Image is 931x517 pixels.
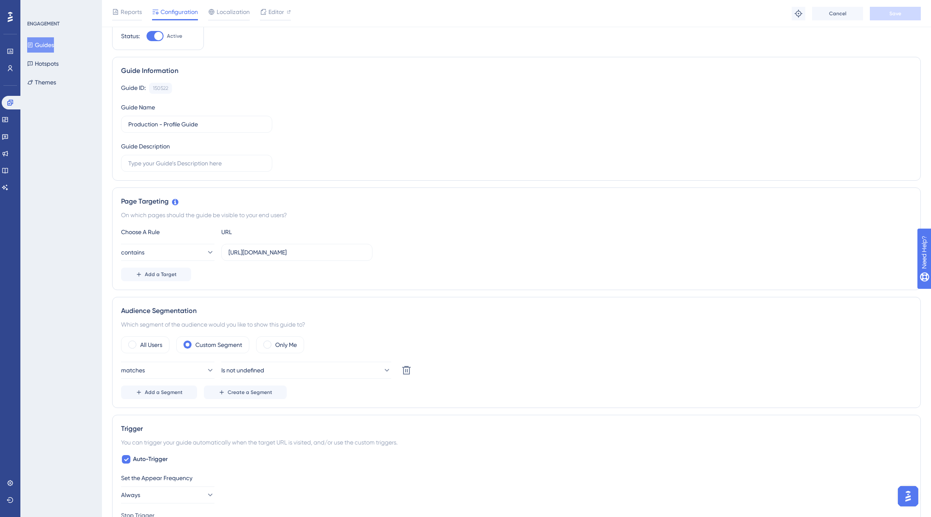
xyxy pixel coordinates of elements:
input: Type your Guide’s Name here [128,120,265,129]
div: Guide Description [121,141,170,151]
div: On which pages should the guide be visible to your end users? [121,210,912,220]
span: Cancel [829,10,846,17]
span: contains [121,247,144,257]
button: Save [870,7,921,20]
div: ENGAGEMENT [27,20,59,27]
button: Add a Segment [121,386,197,399]
div: Which segment of the audience would you like to show this guide to? [121,319,912,330]
span: Create a Segment [228,389,272,396]
button: Hotspots [27,56,59,71]
button: Guides [27,37,54,53]
div: Page Targeting [121,196,912,207]
label: All Users [140,340,162,350]
div: You can trigger your guide automatically when the target URL is visited, and/or use the custom tr... [121,437,912,447]
div: Guide ID: [121,83,146,94]
div: Status: [121,31,140,41]
span: Auto-Trigger [133,454,168,464]
span: Add a Target [145,271,177,278]
div: URL [221,227,315,237]
div: 150522 [153,85,168,92]
button: contains [121,244,214,261]
span: matches [121,365,145,375]
span: Localization [217,7,250,17]
input: Type your Guide’s Description here [128,159,265,168]
div: Choose A Rule [121,227,214,237]
button: matches [121,362,214,379]
span: Active [167,33,182,39]
label: Only Me [275,340,297,350]
div: Guide Name [121,102,155,112]
span: Save [889,10,901,17]
span: Add a Segment [145,389,183,396]
button: Themes [27,75,56,90]
span: Need Help? [20,2,53,12]
input: yourwebsite.com/path [229,248,365,257]
div: Trigger [121,424,912,434]
div: Guide Information [121,66,912,76]
button: Cancel [812,7,863,20]
label: Custom Segment [195,340,242,350]
button: Add a Target [121,268,191,281]
button: Always [121,486,214,503]
span: Is not undefined [221,365,264,375]
span: Editor [268,7,284,17]
button: Create a Segment [204,386,287,399]
span: Reports [121,7,142,17]
button: Is not undefined [221,362,391,379]
iframe: UserGuiding AI Assistant Launcher [895,483,921,509]
div: Audience Segmentation [121,306,912,316]
div: Set the Appear Frequency [121,473,912,483]
span: Configuration [161,7,198,17]
span: Always [121,490,140,500]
